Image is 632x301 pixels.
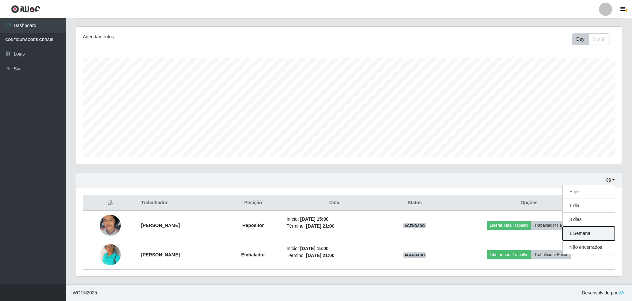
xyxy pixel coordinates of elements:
[487,250,531,259] button: Liberar para Trabalho
[563,213,615,227] button: 3 dias
[531,250,571,259] button: Trabalhador Faltou
[300,246,328,251] time: [DATE] 15:00
[11,5,40,13] img: CoreUI Logo
[403,252,426,258] span: AGENDADO
[141,252,180,257] strong: [PERSON_NAME]
[572,33,615,45] div: Toolbar with button groups
[306,223,334,229] time: [DATE] 21:00
[306,253,334,258] time: [DATE] 21:00
[617,290,627,295] a: iWof
[403,223,426,228] span: AGENDADO
[71,289,98,296] span: © 2025 .
[286,252,382,259] li: Término:
[563,241,615,254] button: Não encerrados
[572,33,589,45] button: Day
[241,252,265,257] strong: Embalador
[531,221,571,230] button: Trabalhador Faltou
[71,290,83,295] span: IWOF
[286,216,382,223] li: Início:
[563,185,615,199] button: Hoje
[572,33,610,45] div: First group
[300,216,328,222] time: [DATE] 15:00
[443,195,615,211] th: Opções
[286,223,382,230] li: Término:
[100,207,121,245] img: 1757527794518.jpeg
[100,236,121,274] img: 1758382389452.jpeg
[137,195,223,211] th: Trabalhador
[141,223,180,228] strong: [PERSON_NAME]
[588,33,610,45] button: Month
[286,245,382,252] li: Início:
[386,195,444,211] th: Status
[224,195,283,211] th: Posição
[582,289,627,296] span: Desenvolvido por
[242,223,264,228] strong: Repositor
[487,221,531,230] button: Liberar para Trabalho
[563,227,615,241] button: 1 Semana
[83,33,299,40] div: Agendamentos
[563,199,615,213] button: 1 dia
[283,195,386,211] th: Data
